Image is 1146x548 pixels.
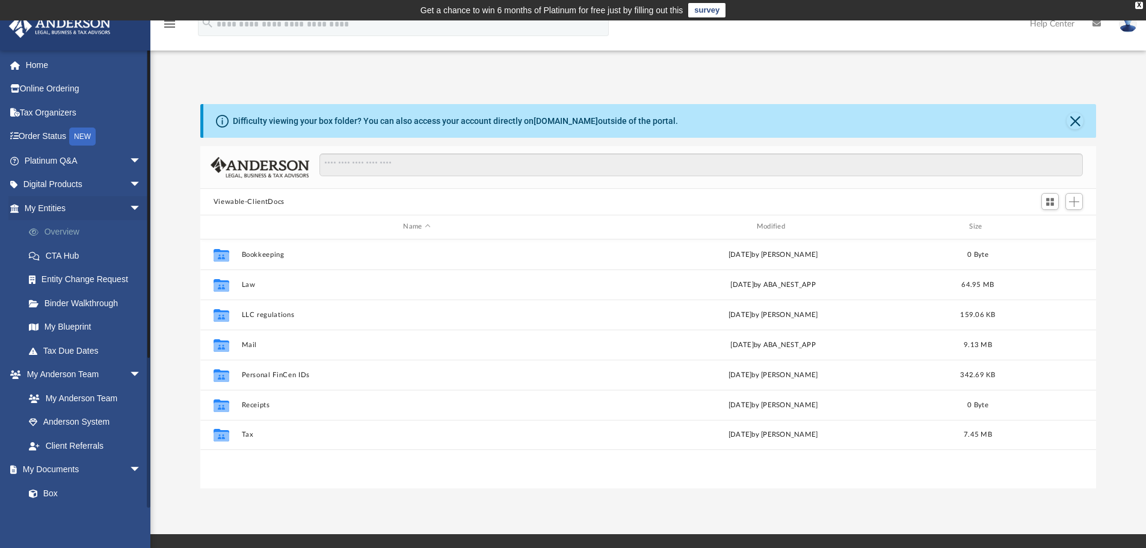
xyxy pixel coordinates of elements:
[17,244,159,268] a: CTA Hub
[8,149,159,173] a: Platinum Q&Aarrow_drop_down
[8,53,159,77] a: Home
[241,221,592,232] div: Name
[953,221,1002,232] div: Size
[129,149,153,173] span: arrow_drop_down
[8,77,159,101] a: Online Ordering
[421,3,683,17] div: Get a chance to win 6 months of Platinum for free just by filling out this
[8,173,159,197] a: Digital Productsarrow_drop_down
[200,239,1097,488] div: grid
[241,371,592,379] button: Personal FinCen IDs
[597,279,948,290] div: [DATE] by ABA_NEST_APP
[241,311,592,319] button: LLC regulations
[17,220,159,244] a: Overview
[233,115,678,128] div: Difficulty viewing your box folder? You can also access your account directly on outside of the p...
[17,410,153,434] a: Anderson System
[1041,193,1059,210] button: Switch to Grid View
[597,309,948,320] div: [DATE] by [PERSON_NAME]
[534,116,598,126] a: [DOMAIN_NAME]
[129,458,153,482] span: arrow_drop_down
[1065,193,1083,210] button: Add
[960,371,995,378] span: 342.69 KB
[5,14,114,38] img: Anderson Advisors Platinum Portal
[129,173,153,197] span: arrow_drop_down
[17,434,153,458] a: Client Referrals
[597,399,948,410] div: [DATE] by [PERSON_NAME]
[129,196,153,221] span: arrow_drop_down
[8,196,159,220] a: My Entitiesarrow_drop_down
[214,197,285,208] button: Viewable-ClientDocs
[960,311,995,318] span: 159.06 KB
[69,128,96,146] div: NEW
[1007,221,1091,232] div: id
[8,363,153,387] a: My Anderson Teamarrow_drop_down
[8,125,159,149] a: Order StatusNEW
[597,249,948,260] div: [DATE] by [PERSON_NAME]
[17,505,153,529] a: Meeting Minutes
[17,386,147,410] a: My Anderson Team
[17,315,153,339] a: My Blueprint
[241,341,592,349] button: Mail
[241,251,592,259] button: Bookkeeping
[597,429,948,440] div: [DATE] by [PERSON_NAME]
[961,281,994,288] span: 64.95 MB
[201,16,214,29] i: search
[17,268,159,292] a: Entity Change Request
[964,341,992,348] span: 9.13 MB
[8,100,159,125] a: Tax Organizers
[162,17,177,31] i: menu
[8,458,153,482] a: My Documentsarrow_drop_down
[1135,2,1143,9] div: close
[17,481,147,505] a: Box
[967,251,988,257] span: 0 Byte
[319,153,1083,176] input: Search files and folders
[964,431,992,438] span: 7.45 MB
[129,363,153,387] span: arrow_drop_down
[597,339,948,350] div: [DATE] by ABA_NEST_APP
[688,3,725,17] a: survey
[241,431,592,439] button: Tax
[17,339,159,363] a: Tax Due Dates
[17,291,159,315] a: Binder Walkthrough
[206,221,236,232] div: id
[597,369,948,380] div: [DATE] by [PERSON_NAME]
[1119,15,1137,32] img: User Pic
[241,401,592,409] button: Receipts
[967,401,988,408] span: 0 Byte
[597,221,949,232] div: Modified
[241,281,592,289] button: Law
[162,23,177,31] a: menu
[1067,112,1083,129] button: Close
